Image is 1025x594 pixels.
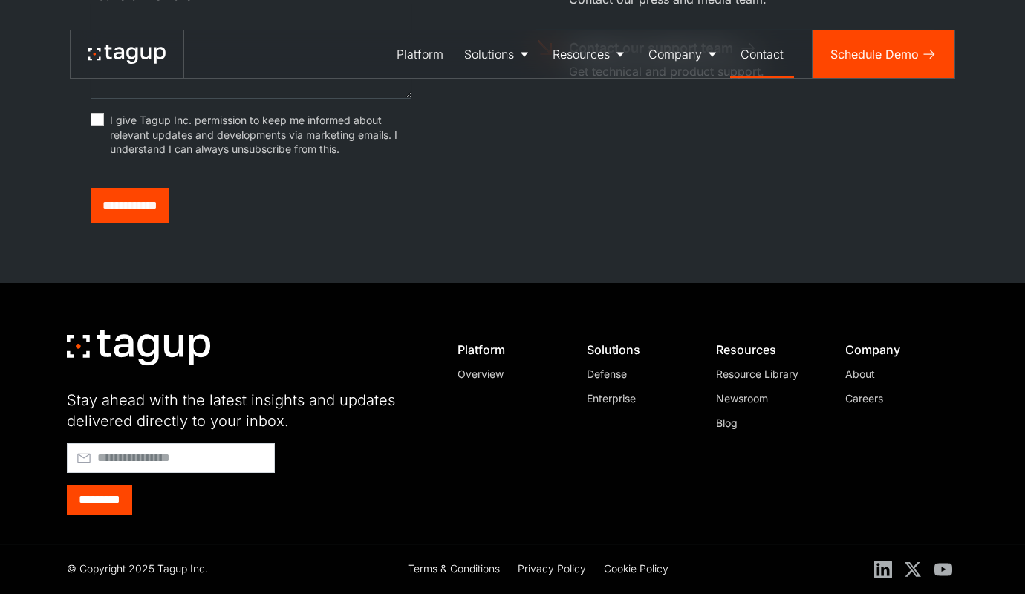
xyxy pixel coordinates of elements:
[408,561,500,576] div: Terms & Conditions
[845,391,946,406] a: Careers
[716,342,817,357] div: Resources
[386,30,454,78] a: Platform
[716,391,817,406] a: Newsroom
[741,45,784,63] div: Contact
[716,366,817,382] a: Resource Library
[518,561,586,578] a: Privacy Policy
[813,30,954,78] a: Schedule Demo
[648,45,702,63] div: Company
[638,30,730,78] a: Company
[110,113,411,157] span: I give Tagup Inc. permission to keep me informed about relevant updates and developments via mark...
[830,45,919,63] div: Schedule Demo
[604,561,668,576] div: Cookie Policy
[458,366,559,382] a: Overview
[845,342,946,357] div: Company
[553,45,610,63] div: Resources
[408,561,500,578] a: Terms & Conditions
[464,45,514,63] div: Solutions
[730,30,794,78] a: Contact
[458,342,559,357] div: Platform
[587,391,688,406] a: Enterprise
[587,366,688,382] a: Defense
[845,366,946,382] a: About
[587,342,688,357] div: Solutions
[518,561,586,576] div: Privacy Policy
[542,30,638,78] a: Resources
[67,390,423,431] div: Stay ahead with the latest insights and updates delivered directly to your inbox.
[604,561,668,578] a: Cookie Policy
[67,443,423,515] form: Footer - Early Access
[454,30,542,78] a: Solutions
[67,561,208,576] div: © Copyright 2025 Tagup Inc.
[716,415,817,431] a: Blog
[397,45,443,63] div: Platform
